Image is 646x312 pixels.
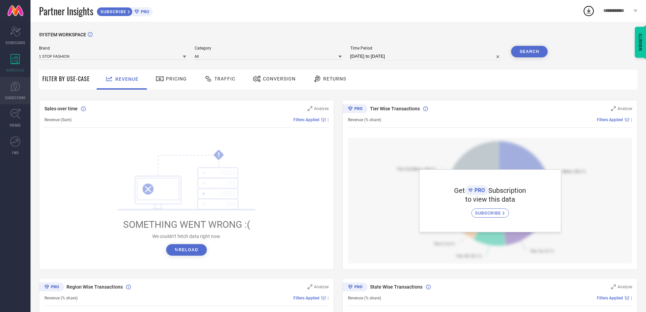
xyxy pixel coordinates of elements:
span: WORKSPACE [6,68,25,73]
span: Partner Insights [39,4,93,18]
span: Revenue [115,76,138,82]
span: Revenue (% share) [44,296,78,300]
span: Filters Applied [597,117,623,122]
span: Revenue (% share) [348,296,381,300]
div: Open download list [583,5,595,17]
span: Returns [323,76,346,81]
span: Revenue (% share) [348,117,381,122]
span: SUBSCRIBE [475,210,503,216]
svg: Zoom [611,106,616,111]
span: Tier Wise Transactions [370,106,420,111]
span: TRENDS [9,123,21,128]
span: | [328,117,329,122]
span: Conversion [263,76,296,81]
svg: Zoom [308,285,312,289]
input: Select time period [350,52,503,60]
span: Traffic [214,76,235,81]
button: ↻Reload [166,244,207,256]
span: Time Period [350,46,503,51]
span: FWD [12,150,19,155]
span: PRO [139,9,149,14]
span: | [631,117,632,122]
a: SUBSCRIBE [471,203,509,218]
span: PRO [473,187,485,194]
span: Brand [39,46,186,51]
span: SYSTEM WORKSPACE [39,32,86,37]
span: Analyse [314,106,329,111]
span: Sales over time [44,106,78,111]
span: SCORECARDS [5,40,25,45]
svg: Zoom [308,106,312,111]
span: Region Wise Transactions [66,284,123,290]
span: State Wise Transactions [370,284,423,290]
span: SUBSCRIBE [97,9,128,14]
span: Revenue (Sum) [44,117,72,122]
span: Pricing [166,76,187,81]
div: Premium [342,104,368,114]
tspan: ! [218,151,220,159]
span: | [631,296,632,300]
span: We couldn’t fetch data right now. [152,234,221,239]
span: | [328,296,329,300]
span: Filter By Use-Case [42,75,90,83]
span: Category [195,46,342,51]
span: Analyse [314,285,329,289]
span: Filters Applied [293,117,319,122]
a: SUBSCRIBEPRO [97,5,153,16]
div: Premium [342,282,368,293]
span: SOMETHING WENT WRONG :( [123,219,250,230]
span: Subscription [488,186,526,195]
button: Search [511,46,548,57]
span: Analyse [618,106,632,111]
div: Premium [39,282,64,293]
span: SUGGESTIONS [5,95,26,100]
span: Filters Applied [597,296,623,300]
span: Filters Applied [293,296,319,300]
span: Get [454,186,465,195]
svg: Zoom [611,285,616,289]
span: to view this data [465,195,515,203]
span: Analyse [618,285,632,289]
